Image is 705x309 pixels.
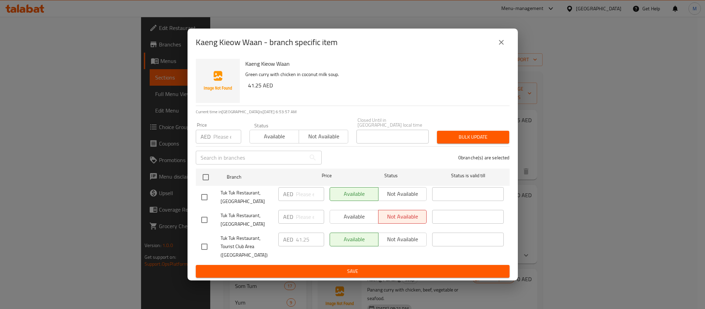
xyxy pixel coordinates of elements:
[253,131,296,141] span: Available
[299,130,348,143] button: Not available
[196,109,510,115] p: Current time in [GEOGRAPHIC_DATA] is [DATE] 6:53:57 AM
[196,151,306,164] input: Search in branches
[196,37,338,48] h2: Kaeng Kieow Waan - branch specific item
[245,70,504,79] p: Green curry with chicken in coconut milk soup.
[196,59,240,103] img: Kaeng Kieow Waan
[458,154,510,161] p: 0 branche(s) are selected
[283,213,293,221] p: AED
[296,210,324,224] input: Please enter price
[201,267,504,276] span: Save
[296,187,324,201] input: Please enter price
[221,211,273,228] span: Tuk Tuk Restaurant, [GEOGRAPHIC_DATA]
[221,189,273,206] span: Tuk Tuk Restaurant, [GEOGRAPHIC_DATA]
[249,130,299,143] button: Available
[283,235,293,244] p: AED
[245,59,504,68] h6: Kaeng Kieow Waan
[213,130,241,143] input: Please enter price
[248,81,504,90] h6: 41.25 AED
[442,133,504,141] span: Bulk update
[437,131,509,143] button: Bulk update
[296,233,324,246] input: Please enter price
[283,190,293,198] p: AED
[493,34,510,51] button: close
[302,131,345,141] span: Not available
[355,171,427,180] span: Status
[304,171,350,180] span: Price
[227,173,298,181] span: Branch
[196,265,510,278] button: Save
[221,234,273,260] span: Tuk Tuk Restaurant, Tourist Club Area ([GEOGRAPHIC_DATA])
[432,171,504,180] span: Status is valid till
[201,132,211,141] p: AED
